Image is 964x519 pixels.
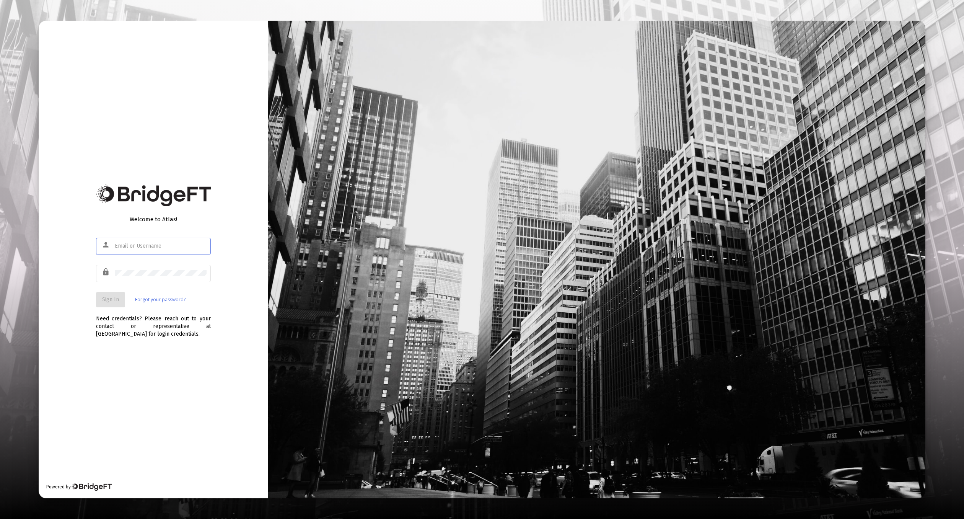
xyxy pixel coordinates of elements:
[102,268,111,277] mat-icon: lock
[96,215,211,223] div: Welcome to Atlas!
[102,240,111,250] mat-icon: person
[72,483,112,491] img: Bridge Financial Technology Logo
[46,483,112,491] div: Powered by
[115,243,207,249] input: Email or Username
[96,292,125,307] button: Sign In
[96,184,211,206] img: Bridge Financial Technology Logo
[96,307,211,338] div: Need credentials? Please reach out to your contact or representative at [GEOGRAPHIC_DATA] for log...
[135,296,186,304] a: Forgot your password?
[102,296,119,303] span: Sign In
